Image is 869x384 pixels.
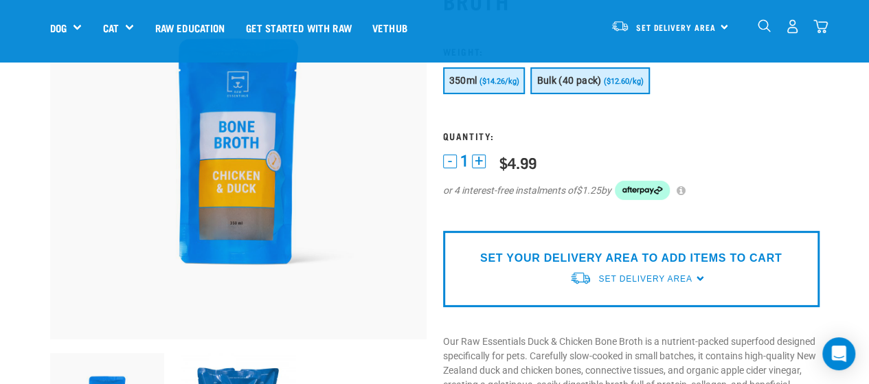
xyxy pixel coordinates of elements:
h3: Quantity: [443,131,820,141]
div: Open Intercom Messenger [822,337,855,370]
span: 1 [460,154,469,168]
img: user.png [785,19,800,34]
span: 350ml [449,75,477,86]
a: Raw Education [144,1,235,56]
a: Dog [50,21,67,36]
button: + [472,155,486,168]
div: or 4 interest-free instalments of by [443,181,820,200]
a: Cat [102,21,118,36]
button: - [443,155,457,168]
span: ($12.60/kg) [604,77,644,86]
a: Vethub [362,1,418,56]
p: SET YOUR DELIVERY AREA TO ADD ITEMS TO CART [480,250,782,267]
img: van-moving.png [611,20,629,32]
span: $1.25 [576,183,601,198]
span: Set Delivery Area [636,25,716,30]
span: Bulk (40 pack) [537,75,601,86]
button: 350ml ($14.26/kg) [443,67,526,94]
img: van-moving.png [569,271,591,285]
button: Bulk (40 pack) ($12.60/kg) [530,67,649,94]
a: Get started with Raw [236,1,362,56]
span: ($14.26/kg) [479,77,519,86]
span: Set Delivery Area [598,274,692,284]
img: Afterpay [615,181,670,200]
img: home-icon-1@2x.png [758,19,771,32]
div: $4.99 [499,154,537,171]
img: home-icon@2x.png [813,19,828,34]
